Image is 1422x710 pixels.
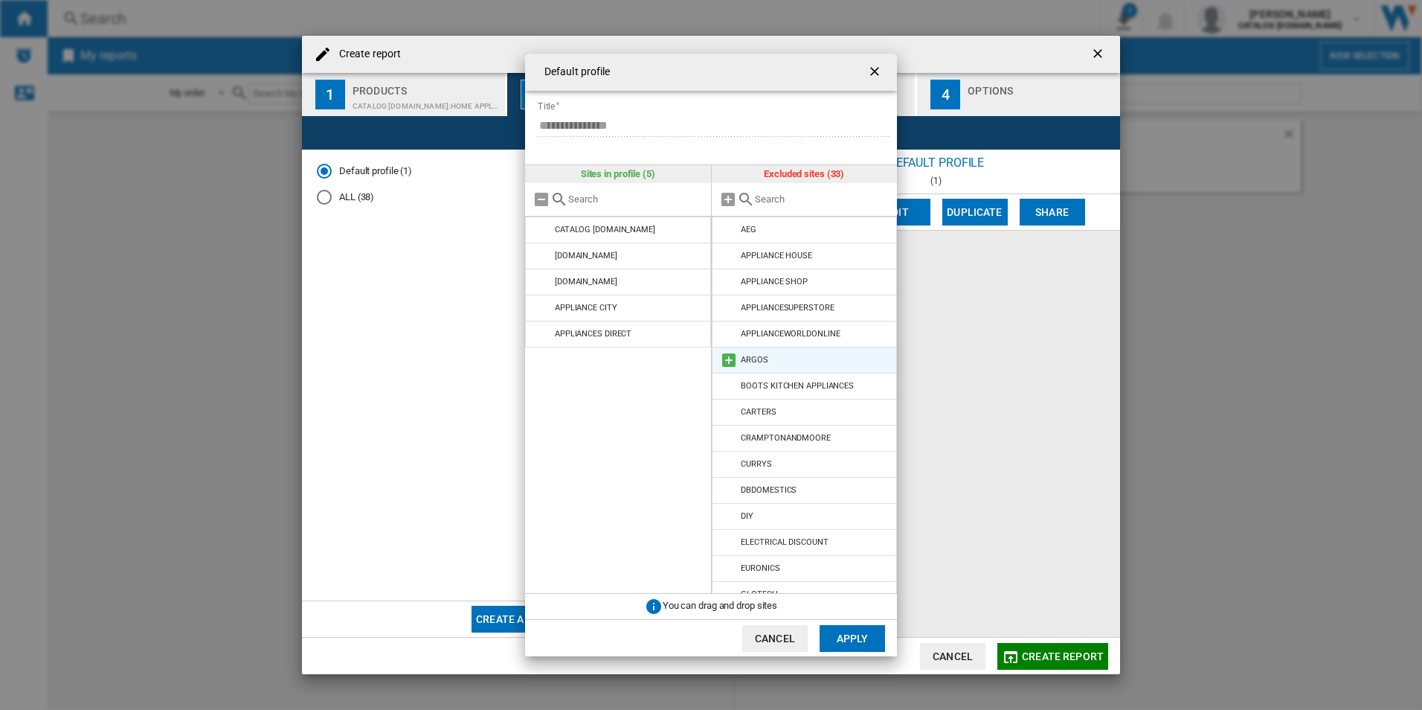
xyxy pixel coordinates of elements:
[741,485,797,495] div: DBDOMESTICS
[533,191,550,208] md-icon: Remove all
[755,194,890,205] input: Search
[663,601,777,612] span: You can drag and drop sites
[712,165,898,183] div: Excluded sites (33)
[741,277,808,287] div: APPLIANCE SHOP
[867,64,885,82] ng-md-icon: getI18NText('BUTTONS.CLOSE_DIALOG')
[555,225,655,234] div: CATALOG [DOMAIN_NAME]
[741,407,776,417] div: CARTERS
[741,433,830,443] div: CRAMPTONANDMOORE
[555,277,617,287] div: [DOMAIN_NAME]
[741,511,753,521] div: DIY
[555,251,617,260] div: [DOMAIN_NAME]
[741,303,834,313] div: APPLIANCESUPERSTORE
[741,225,756,234] div: AEG
[741,563,779,573] div: EURONICS
[741,355,768,365] div: ARGOS
[741,381,854,391] div: BOOTS KITCHEN APPLIANCES
[555,329,631,339] div: APPLIANCES DIRECT
[537,65,611,80] h4: Default profile
[555,303,617,313] div: APPLIANCE CITY
[741,537,828,547] div: ELECTRICAL DISCOUNT
[741,589,777,599] div: GLOTECH
[741,329,840,339] div: APPLIANCEWORLDONLINE
[568,194,704,205] input: Search
[820,625,885,652] button: Apply
[861,57,891,87] button: getI18NText('BUTTONS.CLOSE_DIALOG')
[741,459,771,469] div: CURRYS
[719,191,737,208] md-icon: Add all
[742,625,808,652] button: Cancel
[741,251,812,260] div: APPLIANCE HOUSE
[525,165,711,183] div: Sites in profile (5)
